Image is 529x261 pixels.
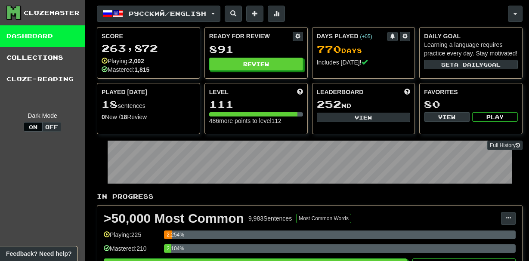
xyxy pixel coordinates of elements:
div: Learning a language requires practice every day. Stay motivated! [424,40,518,58]
div: 111 [209,99,303,110]
span: Played [DATE] [102,88,147,96]
div: Score [102,32,195,40]
button: On [24,122,43,132]
button: View [317,113,411,122]
div: 9,983 Sentences [248,214,292,223]
div: Mastered: [102,65,149,74]
div: Day s [317,44,411,55]
div: 80 [424,99,518,110]
span: Leaderboard [317,88,364,96]
div: Mastered: 210 [104,244,160,258]
p: In Progress [97,192,523,201]
button: More stats [268,6,285,22]
div: Days Played [317,32,388,40]
div: Clozemaster [24,9,80,17]
div: Daily Goal [424,32,518,40]
strong: 0 [102,114,105,120]
button: Русский/English [97,6,220,22]
strong: 18 [121,114,127,120]
a: (+05) [360,34,372,40]
div: nd [317,99,411,110]
button: Add sentence to collection [246,6,263,22]
div: Favorites [424,88,518,96]
span: Open feedback widget [6,249,71,258]
span: a daily [454,61,483,68]
div: Playing: 225 [104,230,160,245]
div: 2.104% [167,244,171,253]
span: Level [209,88,229,96]
div: 2.254% [167,230,172,239]
button: View [424,112,470,122]
strong: 2,002 [129,58,144,64]
div: Ready for Review [209,32,293,40]
div: New / Review [102,113,195,121]
button: Review [209,58,303,71]
div: 263,872 [102,43,195,54]
span: Score more points to level up [297,88,303,96]
div: >50,000 Most Common [104,212,244,225]
button: Most Common Words [296,214,351,223]
span: 252 [317,98,341,110]
span: 18 [102,98,118,110]
span: 770 [317,43,341,55]
div: 486 more points to level 112 [209,117,303,125]
div: sentences [102,99,195,110]
button: Play [472,112,518,122]
div: Playing: [102,57,144,65]
button: Off [42,122,61,132]
strong: 1,815 [134,66,149,73]
div: Includes [DATE]! [317,58,411,67]
span: Русский / English [129,10,206,17]
button: Search sentences [225,6,242,22]
button: Seta dailygoal [424,60,518,69]
a: Full History [487,141,523,150]
div: Dark Mode [6,111,78,120]
div: 891 [209,44,303,55]
span: This week in points, UTC [404,88,410,96]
